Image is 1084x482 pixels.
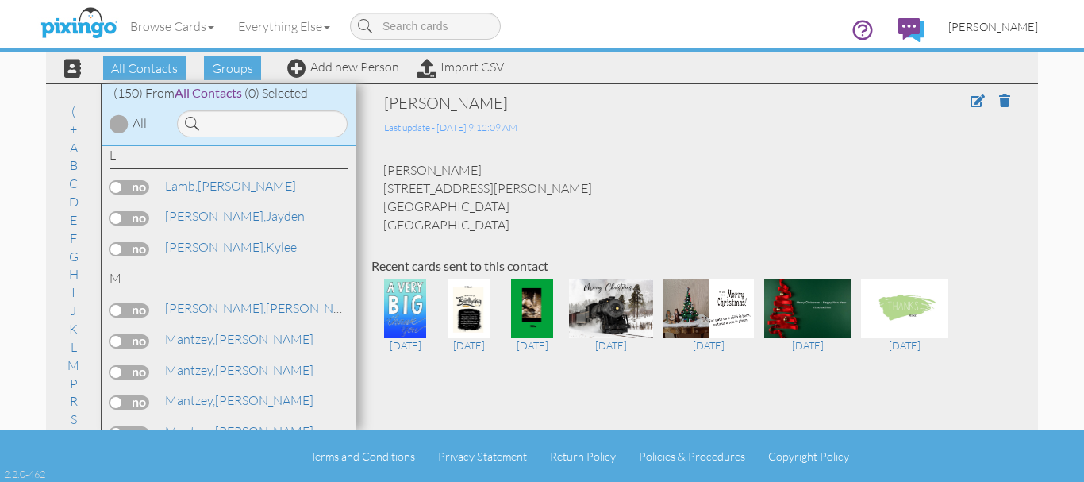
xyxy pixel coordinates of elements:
[62,229,85,248] a: F
[163,237,298,256] a: Kylee
[663,279,754,338] img: 72211-1-1639773467266-b137df7602a898b3-qa.jpg
[505,338,559,353] div: [DATE]
[165,362,215,378] span: Mantzey,
[163,330,315,349] a: [PERSON_NAME]
[163,206,306,226] a: Jayden
[103,56,186,80] span: All Contacts
[861,338,948,353] div: [DATE]
[384,92,879,114] div: [PERSON_NAME]
[163,391,315,410] a: [PERSON_NAME]
[663,338,754,353] div: [DATE]
[62,138,86,157] a: A
[204,56,261,80] span: Groups
[569,279,653,338] img: 89657-1-1670198740673-57a4b3734a9976b1-qa.jpg
[62,83,86,102] a: --
[371,258,548,273] strong: Recent cards sent to this contact
[505,299,559,353] a: [DATE]
[165,239,266,255] span: [PERSON_NAME],
[165,423,215,439] span: Mantzey,
[379,299,432,353] a: [DATE]
[63,283,83,302] a: I
[768,449,849,463] a: Copyright Policy
[764,279,851,338] img: 46741-1-1607124994950-19a5cf78ba03e2f4-qa.jpg
[379,338,432,353] div: [DATE]
[287,59,399,75] a: Add new Person
[102,84,356,102] div: (150) From
[163,361,315,380] a: [PERSON_NAME]
[165,178,198,194] span: Lamb,
[60,356,87,375] a: M
[165,331,215,347] span: Mantzey,
[448,279,490,338] img: 125037-1-1733695320722-3ed9eca5a930102b-qa.jpg
[764,338,851,353] div: [DATE]
[663,299,754,353] a: [DATE]
[371,161,1022,233] div: [PERSON_NAME] [STREET_ADDRESS][PERSON_NAME] [GEOGRAPHIC_DATA] [GEOGRAPHIC_DATA]
[62,374,86,393] a: P
[639,449,745,463] a: Policies & Procedures
[163,176,298,195] a: [PERSON_NAME]
[948,20,1038,33] span: [PERSON_NAME]
[63,337,85,357] a: L
[175,85,242,100] span: All Contacts
[133,114,147,133] div: All
[709,427,739,442] strong: Email
[384,279,426,338] img: 129598-1-1742679752046-53ad3ca8ae95f638-qa.jpg
[62,120,85,139] a: +
[63,410,85,429] a: S
[244,85,308,101] span: (0) Selected
[546,427,617,442] strong: Other Phone
[118,6,226,46] a: Browse Cards
[310,449,415,463] a: Terms and Conditions
[62,210,85,229] a: E
[442,338,495,353] div: [DATE]
[384,121,517,133] span: Last update - [DATE] 9:12:09 AM
[37,4,121,44] img: pixingo logo
[165,300,266,316] span: [PERSON_NAME],
[63,301,84,320] a: J
[163,299,366,318] a: [PERSON_NAME]
[165,392,215,408] span: Mantzey,
[861,279,948,338] img: 32341-1-1602667413776-ea0e567fe61677bd-qa.jpg
[569,299,653,353] a: [DATE]
[61,319,86,338] a: K
[442,299,495,353] a: [DATE]
[417,59,504,75] a: Import CSV
[62,156,86,175] a: B
[63,102,83,121] a: (
[861,299,948,353] a: [DATE]
[898,18,924,42] img: comments.svg
[550,449,616,463] a: Return Policy
[61,264,86,283] a: H
[61,192,86,211] a: D
[165,208,266,224] span: [PERSON_NAME],
[110,269,348,292] div: M
[764,299,851,353] a: [DATE]
[61,174,86,193] a: C
[62,428,85,447] a: T
[61,247,86,266] a: G
[110,146,348,169] div: L
[569,338,653,353] div: [DATE]
[226,6,342,46] a: Everything Else
[936,6,1050,47] a: [PERSON_NAME]
[62,391,86,411] a: R
[383,427,459,442] strong: Mobile phone
[438,449,527,463] a: Privacy Statement
[511,279,553,338] img: 107943-1-1701900030152-aedef0a382053bac-qa.jpg
[350,13,501,40] input: Search cards
[4,467,45,481] div: 2.2.0-462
